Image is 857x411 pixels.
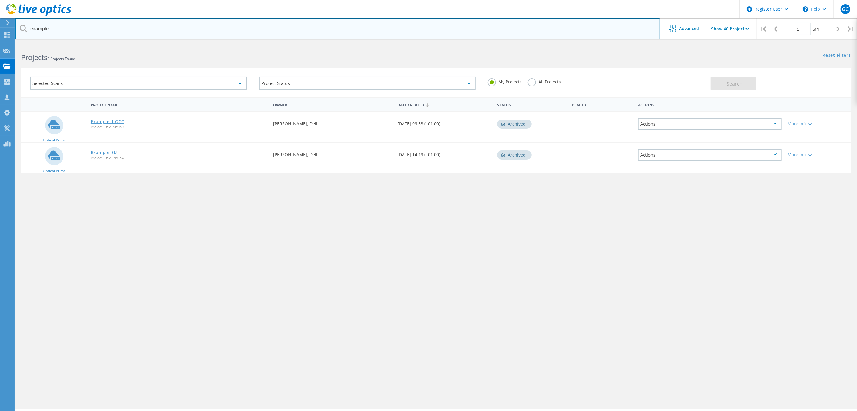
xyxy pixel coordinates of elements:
[30,77,247,90] div: Selected Scans
[91,120,124,124] a: Example 1 GCC
[813,27,819,32] span: of 1
[395,112,494,132] div: [DATE] 09:53 (+01:00)
[679,26,699,31] span: Advanced
[43,138,66,142] span: Optical Prime
[842,7,849,12] span: GC
[47,56,75,61] span: 2 Projects Found
[727,80,743,87] span: Search
[270,143,395,163] div: [PERSON_NAME], Dell
[711,77,756,90] button: Search
[91,156,267,160] span: Project ID: 2138054
[823,53,851,58] a: Reset Filters
[6,13,71,17] a: Live Optics Dashboard
[259,77,476,90] div: Project Status
[270,112,395,132] div: [PERSON_NAME], Dell
[569,99,635,110] div: Deal Id
[88,99,270,110] div: Project Name
[788,122,848,126] div: More Info
[395,99,494,110] div: Date Created
[21,52,47,62] b: Projects
[788,153,848,157] div: More Info
[43,169,66,173] span: Optical Prime
[803,6,808,12] svg: \n
[91,125,267,129] span: Project ID: 2196960
[91,150,117,155] a: Example EU
[757,18,769,40] div: |
[638,118,782,130] div: Actions
[395,143,494,163] div: [DATE] 14:19 (+01:00)
[494,99,569,110] div: Status
[528,78,561,84] label: All Projects
[497,150,532,160] div: Archived
[15,18,660,39] input: Search projects by name, owner, ID, company, etc
[635,99,785,110] div: Actions
[845,18,857,40] div: |
[488,78,522,84] label: My Projects
[638,149,782,161] div: Actions
[270,99,395,110] div: Owner
[497,120,532,129] div: Archived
